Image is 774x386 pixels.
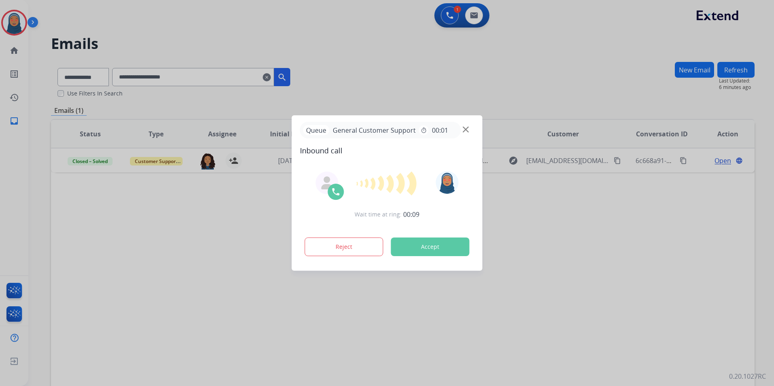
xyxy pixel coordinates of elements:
[432,125,448,135] span: 00:01
[403,210,419,219] span: 00:09
[463,127,469,133] img: close-button
[436,171,458,194] img: avatar
[300,145,474,156] span: Inbound call
[305,238,383,256] button: Reject
[421,127,427,134] mat-icon: timer
[303,125,330,135] p: Queue
[355,210,402,218] span: Wait time at ring:
[391,238,470,256] button: Accept
[331,187,341,197] img: call-icon
[321,176,334,189] img: agent-avatar
[330,125,419,135] span: General Customer Support
[729,371,766,381] p: 0.20.1027RC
